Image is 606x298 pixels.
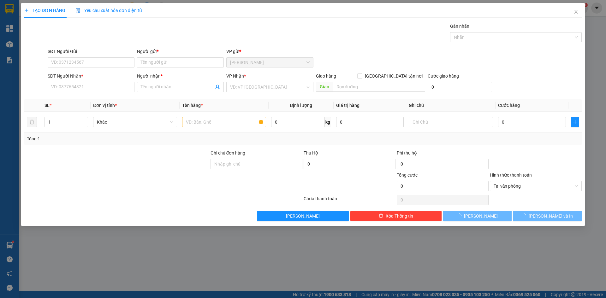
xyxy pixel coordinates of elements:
[24,8,65,13] span: TẠO ĐƠN HÀNG
[386,213,413,219] span: Xóa Thông tin
[397,172,418,178] span: Tổng cước
[513,211,582,221] button: [PERSON_NAME] và In
[316,73,336,79] span: Giao hàng
[303,195,396,206] div: Chưa thanh toán
[45,103,50,108] span: SL
[494,181,578,191] span: Tại văn phòng
[457,213,464,218] span: loading
[48,48,134,55] div: SĐT Người Gửi
[428,73,459,79] label: Cước giao hàng
[522,213,529,218] span: loading
[409,117,493,127] input: Ghi Chú
[75,8,142,13] span: Yêu cầu xuất hóa đơn điện tử
[350,211,442,221] button: deleteXóa Thông tin
[428,82,492,92] input: Cước giao hàng
[397,149,489,159] div: Phí thu hộ
[215,85,220,90] span: user-add
[227,73,244,79] span: VP Nhận
[443,211,512,221] button: [PERSON_NAME]
[257,211,349,221] button: [PERSON_NAME]
[75,8,80,13] img: icon
[362,73,425,79] span: [GEOGRAPHIC_DATA] tận nơi
[48,73,134,79] div: SĐT Người Nhận
[498,103,520,108] span: Cước hàng
[450,24,469,29] label: Gán nhãn
[137,73,224,79] div: Người nhận
[286,213,320,219] span: [PERSON_NAME]
[571,117,579,127] button: plus
[290,103,312,108] span: Định lượng
[27,117,37,127] button: delete
[325,117,331,127] span: kg
[464,213,498,219] span: [PERSON_NAME]
[227,48,313,55] div: VP gửi
[571,120,579,125] span: plus
[230,58,310,67] span: Cao Tốc
[27,135,234,142] div: Tổng: 1
[336,103,359,108] span: Giá trị hàng
[97,117,173,127] span: Khác
[333,82,425,92] input: Dọc đường
[182,117,266,127] input: VD: Bàn, Ghế
[529,213,573,219] span: [PERSON_NAME] và In
[573,9,579,14] span: close
[379,213,383,219] span: delete
[316,82,333,92] span: Giao
[567,3,585,21] button: Close
[211,159,302,169] input: Ghi chú đơn hàng
[182,103,203,108] span: Tên hàng
[336,117,404,127] input: 0
[24,8,29,13] span: plus
[93,103,117,108] span: Đơn vị tính
[211,150,245,155] label: Ghi chú đơn hàng
[490,172,532,178] label: Hình thức thanh toán
[304,150,318,155] span: Thu Hộ
[407,99,496,112] th: Ghi chú
[137,48,224,55] div: Người gửi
